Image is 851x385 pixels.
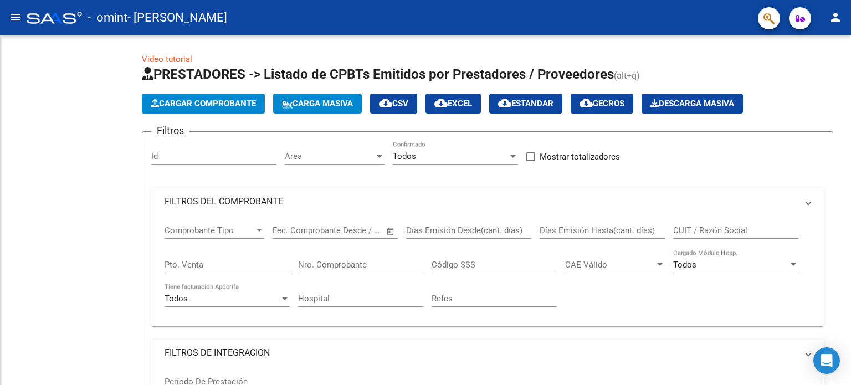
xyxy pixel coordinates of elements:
input: Fecha inicio [273,225,317,235]
h3: Filtros [151,123,189,138]
span: Todos [393,151,416,161]
button: Estandar [489,94,562,114]
button: Gecros [571,94,633,114]
span: Gecros [580,99,624,109]
app-download-masive: Descarga masiva de comprobantes (adjuntos) [642,94,743,114]
mat-icon: person [829,11,842,24]
mat-panel-title: FILTROS DE INTEGRACION [165,347,797,359]
span: Todos [165,294,188,304]
button: EXCEL [425,94,481,114]
span: Area [285,151,375,161]
mat-icon: cloud_download [379,96,392,110]
span: Mostrar totalizadores [540,150,620,163]
mat-expansion-panel-header: FILTROS DEL COMPROBANTE [151,188,824,215]
div: Open Intercom Messenger [813,347,840,374]
mat-expansion-panel-header: FILTROS DE INTEGRACION [151,340,824,366]
span: PRESTADORES -> Listado de CPBTs Emitidos por Prestadores / Proveedores [142,66,614,82]
mat-icon: cloud_download [434,96,448,110]
button: CSV [370,94,417,114]
span: Carga Masiva [282,99,353,109]
span: Todos [673,260,696,270]
span: CSV [379,99,408,109]
button: Cargar Comprobante [142,94,265,114]
span: Cargar Comprobante [151,99,256,109]
span: Estandar [498,99,553,109]
span: CAE Válido [565,260,655,270]
mat-icon: cloud_download [580,96,593,110]
button: Carga Masiva [273,94,362,114]
span: - [PERSON_NAME] [127,6,227,30]
span: - omint [88,6,127,30]
span: Descarga Masiva [650,99,734,109]
mat-icon: menu [9,11,22,24]
div: FILTROS DEL COMPROBANTE [151,215,824,326]
span: (alt+q) [614,70,640,81]
button: Descarga Masiva [642,94,743,114]
button: Open calendar [385,225,397,238]
span: Comprobante Tipo [165,225,254,235]
mat-panel-title: FILTROS DEL COMPROBANTE [165,196,797,208]
input: Fecha fin [327,225,381,235]
mat-icon: cloud_download [498,96,511,110]
span: EXCEL [434,99,472,109]
a: Video tutorial [142,54,192,64]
